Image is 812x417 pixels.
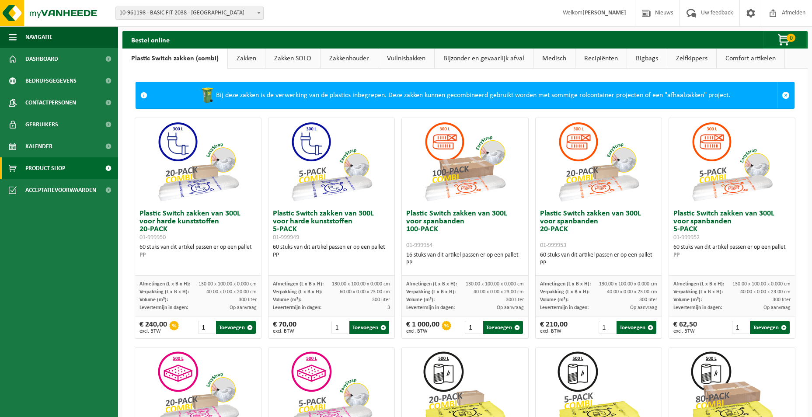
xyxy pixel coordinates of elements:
span: Volume (m³): [540,297,568,302]
span: Gebruikers [25,114,58,136]
span: Kalender [25,136,52,157]
span: 01-999950 [139,234,166,241]
strong: [PERSON_NAME] [582,10,626,16]
img: 01-999950 [154,118,242,205]
span: 130.00 x 100.00 x 0.000 cm [732,281,791,287]
span: Levertermijn in dagen: [139,305,188,310]
h3: Plastic Switch zakken van 300L voor spanbanden 100-PACK [406,210,523,249]
div: € 62,50 [673,321,697,334]
span: 10-961198 - BASIC FIT 2038 - BRUSSEL [115,7,264,20]
span: 0 [787,34,795,42]
div: PP [540,259,657,267]
span: 3 [387,305,390,310]
span: Op aanvraag [630,305,657,310]
span: 130.00 x 100.00 x 0.000 cm [332,281,390,287]
div: € 70,00 [273,321,296,334]
span: 40.00 x 0.00 x 23.00 cm [607,289,657,295]
span: excl. BTW [406,329,439,334]
a: Zakken [228,49,265,69]
span: Op aanvraag [763,305,791,310]
span: 01-999954 [406,242,432,249]
span: Verpakking (L x B x H): [673,289,723,295]
span: Afmetingen (L x B x H): [406,281,457,287]
button: Toevoegen [216,321,256,334]
div: PP [673,251,791,259]
a: Recipiënten [575,49,627,69]
button: Toevoegen [750,321,790,334]
h3: Plastic Switch zakken van 300L voor harde kunststoffen 5-PACK [273,210,390,241]
h3: Plastic Switch zakken van 300L voor spanbanden 5-PACK [673,210,791,241]
span: 300 liter [639,297,657,302]
span: 130.00 x 100.00 x 0.000 cm [599,281,657,287]
input: 1 [732,321,749,334]
a: Comfort artikelen [717,49,784,69]
a: Plastic Switch zakken (combi) [122,49,227,69]
img: WB-0240-HPE-GN-50.png [199,87,216,104]
span: Afmetingen (L x B x H): [673,281,724,287]
span: excl. BTW [540,329,568,334]
span: excl. BTW [273,329,296,334]
span: Verpakking (L x B x H): [139,289,189,295]
div: 60 stuks van dit artikel passen er op een pallet [273,243,390,259]
span: 01-999953 [540,242,566,249]
span: excl. BTW [139,329,167,334]
div: € 1 000,00 [406,321,439,334]
span: excl. BTW [673,329,697,334]
span: Navigatie [25,26,52,48]
a: Bijzonder en gevaarlijk afval [435,49,533,69]
a: Zelfkippers [667,49,716,69]
img: 01-999952 [688,118,776,205]
span: Volume (m³): [673,297,702,302]
span: 40.00 x 0.00 x 23.00 cm [740,289,791,295]
button: Toevoegen [483,321,523,334]
span: Volume (m³): [406,297,435,302]
img: 01-999953 [555,118,642,205]
span: 130.00 x 100.00 x 0.000 cm [466,281,524,287]
a: Bigbags [627,49,667,69]
a: Zakken SOLO [265,49,320,69]
span: 01-999949 [273,234,299,241]
span: Levertermijn in dagen: [673,305,722,310]
span: Acceptatievoorwaarden [25,179,96,201]
h2: Bestel online [122,31,178,48]
div: Bij deze zakken is de verwerking van de plastics inbegrepen. Deze zakken kunnen gecombineerd gebr... [152,82,777,108]
span: 300 liter [372,297,390,302]
div: PP [406,259,523,267]
h3: Plastic Switch zakken van 300L voor spanbanden 20-PACK [540,210,657,249]
input: 1 [599,321,616,334]
span: 300 liter [239,297,257,302]
span: 130.00 x 100.00 x 0.000 cm [199,281,257,287]
span: Bedrijfsgegevens [25,70,77,92]
span: 40.00 x 0.00 x 20.00 cm [206,289,257,295]
a: Sluit melding [777,82,794,108]
span: Levertermijn in dagen: [406,305,455,310]
span: Volume (m³): [139,297,168,302]
a: Vuilnisbakken [378,49,434,69]
input: 1 [465,321,482,334]
a: Zakkenhouder [321,49,378,69]
span: Verpakking (L x B x H): [540,289,589,295]
span: Product Shop [25,157,65,179]
span: 300 liter [773,297,791,302]
input: 1 [331,321,348,334]
img: 01-999949 [288,118,375,205]
span: Verpakking (L x B x H): [406,289,456,295]
span: 10-961198 - BASIC FIT 2038 - BRUSSEL [116,7,263,19]
input: 1 [198,321,215,334]
div: 60 stuks van dit artikel passen er op een pallet [673,243,791,259]
a: Medisch [533,49,575,69]
button: 0 [763,31,807,49]
span: Op aanvraag [230,305,257,310]
div: € 210,00 [540,321,568,334]
div: 16 stuks van dit artikel passen er op een pallet [406,251,523,267]
button: Toevoegen [349,321,389,334]
div: PP [139,251,257,259]
span: 300 liter [506,297,524,302]
span: Afmetingen (L x B x H): [273,281,324,287]
span: 40.00 x 0.00 x 23.00 cm [474,289,524,295]
img: 01-999954 [421,118,509,205]
span: Volume (m³): [273,297,301,302]
div: 60 stuks van dit artikel passen er op een pallet [540,251,657,267]
div: PP [273,251,390,259]
span: 01-999952 [673,234,700,241]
